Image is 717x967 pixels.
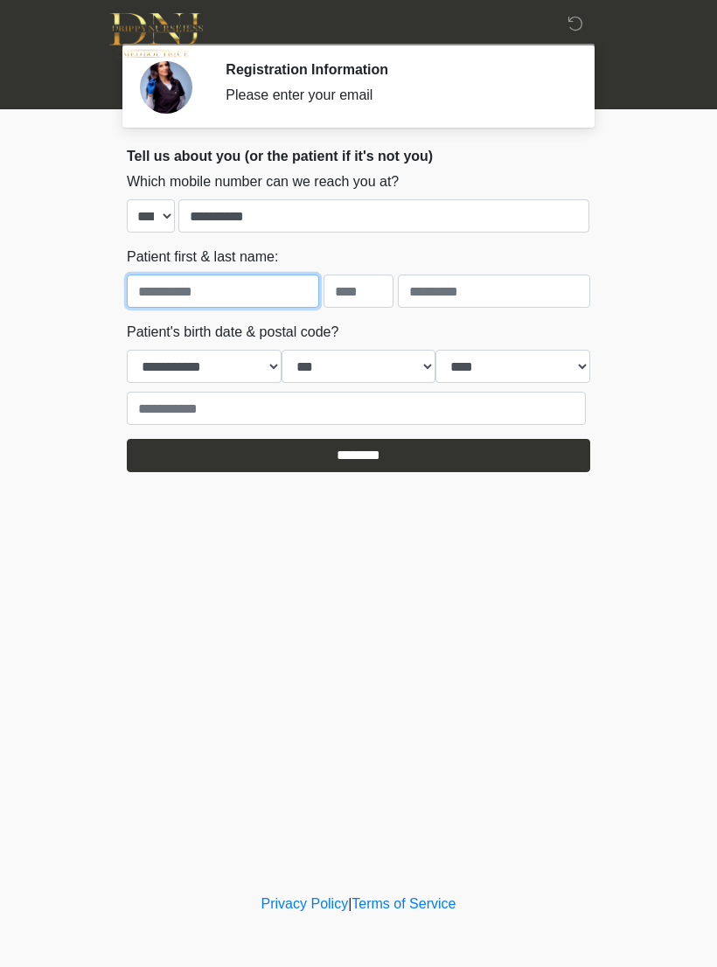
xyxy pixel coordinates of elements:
[109,13,203,58] img: DNJ Med Boutique Logo
[352,896,456,911] a: Terms of Service
[140,61,192,114] img: Agent Avatar
[127,148,590,164] h2: Tell us about you (or the patient if it's not you)
[127,322,338,343] label: Patient's birth date & postal code?
[348,896,352,911] a: |
[261,896,349,911] a: Privacy Policy
[226,85,564,106] div: Please enter your email
[127,247,278,268] label: Patient first & last name:
[127,171,399,192] label: Which mobile number can we reach you at?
